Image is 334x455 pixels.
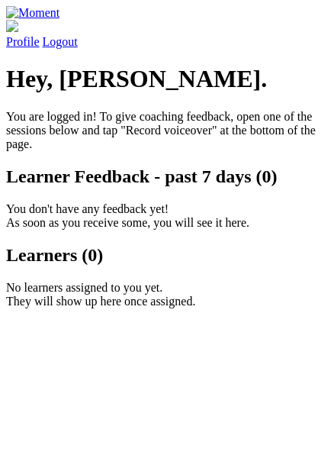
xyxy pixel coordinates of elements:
[6,20,328,48] a: Profile
[6,65,328,93] h1: Hey, [PERSON_NAME].
[6,166,328,187] h2: Learner Feedback - past 7 days (0)
[6,20,18,32] img: default_avatar-b4e2223d03051bc43aaaccfb402a43260a3f17acc7fafc1603fdf008d6cba3c9.png
[6,110,328,151] p: You are logged in! To give coaching feedback, open one of the sessions below and tap "Record voic...
[6,281,328,308] p: No learners assigned to you yet. They will show up here once assigned.
[6,6,59,20] img: Moment
[6,245,328,266] h2: Learners (0)
[6,202,328,230] p: You don't have any feedback yet! As soon as you receive some, you will see it here.
[43,35,78,48] a: Logout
